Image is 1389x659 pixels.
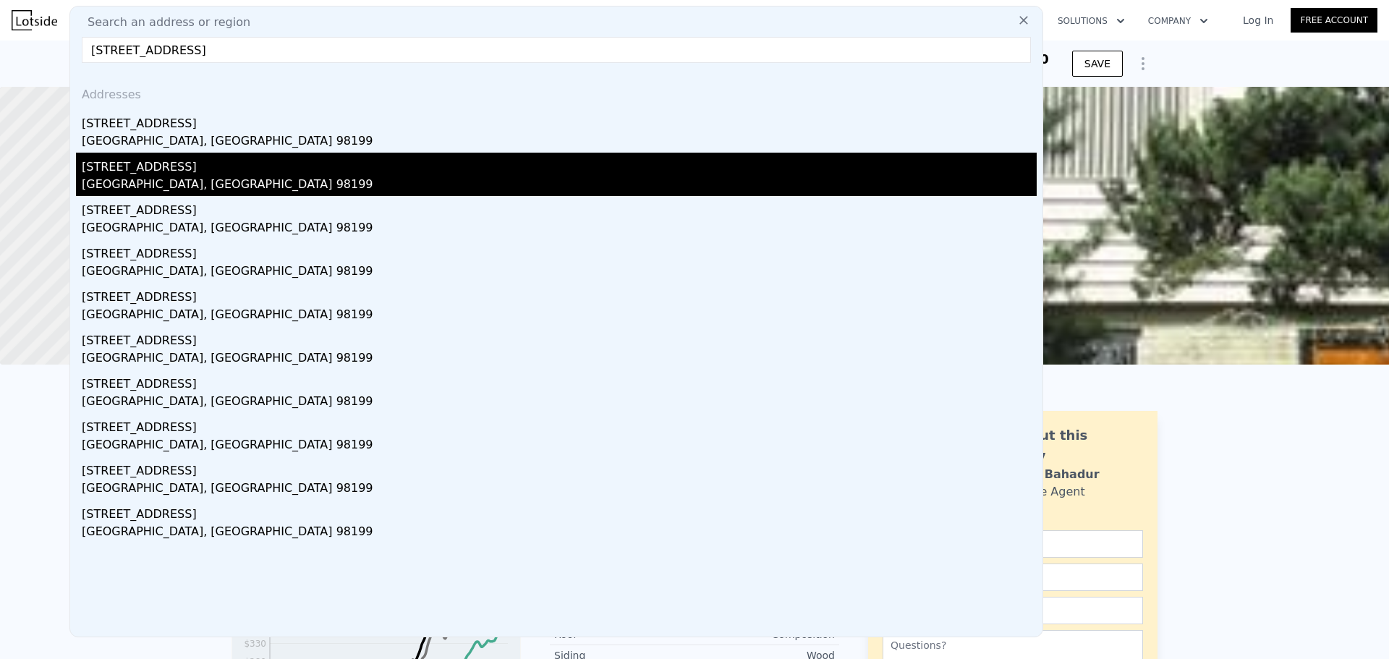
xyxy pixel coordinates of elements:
[82,456,1037,480] div: [STREET_ADDRESS]
[82,263,1037,283] div: [GEOGRAPHIC_DATA], [GEOGRAPHIC_DATA] 98199
[82,480,1037,500] div: [GEOGRAPHIC_DATA], [GEOGRAPHIC_DATA] 98199
[82,109,1037,132] div: [STREET_ADDRESS]
[82,413,1037,436] div: [STREET_ADDRESS]
[82,153,1037,176] div: [STREET_ADDRESS]
[82,326,1037,349] div: [STREET_ADDRESS]
[82,500,1037,523] div: [STREET_ADDRESS]
[1129,49,1157,78] button: Show Options
[82,239,1037,263] div: [STREET_ADDRESS]
[82,393,1037,413] div: [GEOGRAPHIC_DATA], [GEOGRAPHIC_DATA] 98199
[82,132,1037,153] div: [GEOGRAPHIC_DATA], [GEOGRAPHIC_DATA] 98199
[82,306,1037,326] div: [GEOGRAPHIC_DATA], [GEOGRAPHIC_DATA] 98199
[82,436,1037,456] div: [GEOGRAPHIC_DATA], [GEOGRAPHIC_DATA] 98199
[82,283,1037,306] div: [STREET_ADDRESS]
[1137,8,1220,34] button: Company
[1291,8,1377,33] a: Free Account
[82,219,1037,239] div: [GEOGRAPHIC_DATA], [GEOGRAPHIC_DATA] 98199
[1046,8,1137,34] button: Solutions
[82,176,1037,196] div: [GEOGRAPHIC_DATA], [GEOGRAPHIC_DATA] 98199
[76,75,1037,109] div: Addresses
[12,10,57,30] img: Lotside
[82,370,1037,393] div: [STREET_ADDRESS]
[82,196,1037,219] div: [STREET_ADDRESS]
[82,523,1037,543] div: [GEOGRAPHIC_DATA], [GEOGRAPHIC_DATA] 98199
[82,349,1037,370] div: [GEOGRAPHIC_DATA], [GEOGRAPHIC_DATA] 98199
[244,639,266,649] tspan: $330
[76,14,250,31] span: Search an address or region
[1226,13,1291,27] a: Log In
[982,425,1143,466] div: Ask about this property
[82,37,1031,63] input: Enter an address, city, region, neighborhood or zip code
[982,466,1100,483] div: Siddhant Bahadur
[1072,51,1123,77] button: SAVE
